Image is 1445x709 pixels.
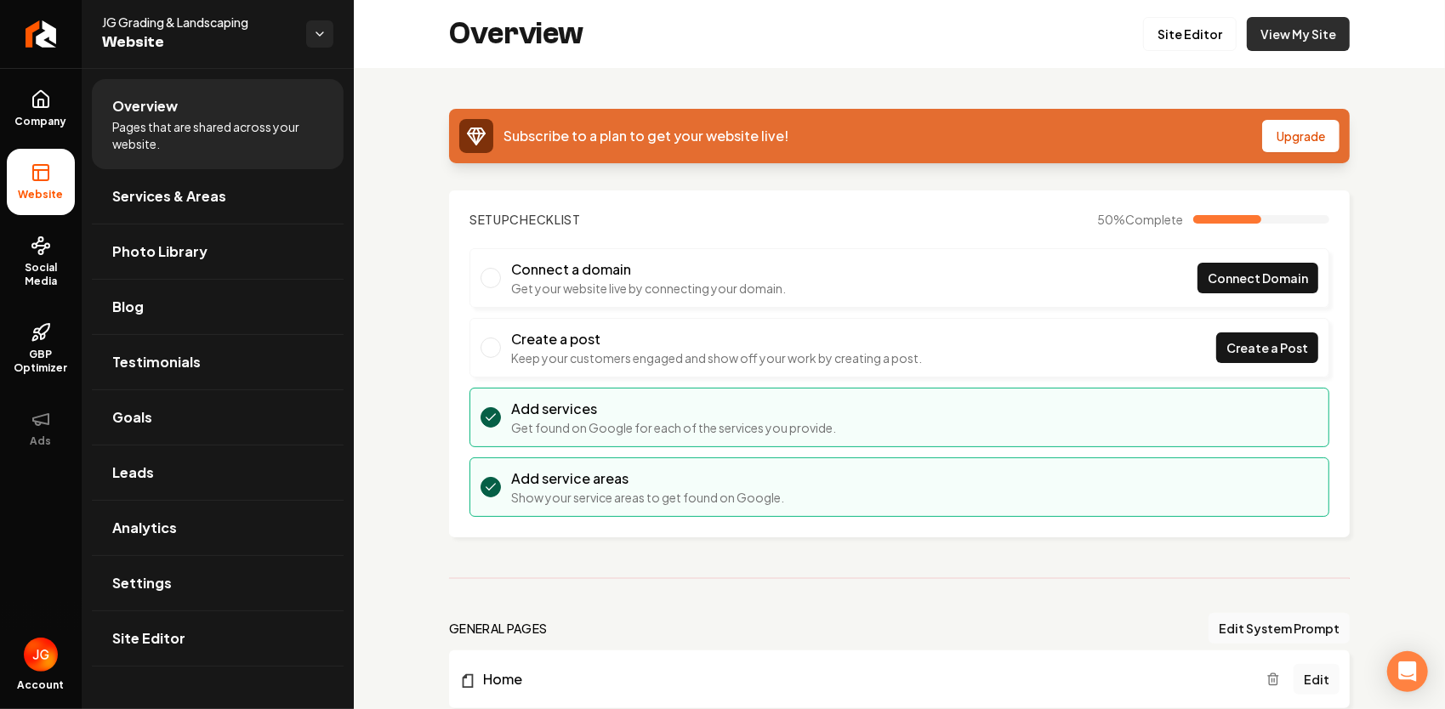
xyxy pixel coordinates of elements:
a: Create a Post [1216,332,1318,363]
img: Rebolt Logo [26,20,57,48]
span: Create a Post [1226,339,1308,357]
a: Leads [92,445,344,500]
div: Open Intercom Messenger [1387,651,1428,692]
span: Website [12,188,71,201]
span: Testimonials [112,352,201,372]
a: Blog [92,280,344,334]
span: Analytics [112,518,177,538]
a: Photo Library [92,224,344,279]
button: Upgrade [1262,120,1340,152]
a: Connect Domain [1198,263,1318,293]
p: Keep your customers engaged and show off your work by creating a post. [511,349,922,366]
span: Leads [112,462,154,483]
span: Connect Domain [1208,269,1308,287]
p: Show your service areas to get found on Google. [511,489,784,506]
span: Site Editor [112,628,185,649]
span: Overview [112,96,178,116]
span: Account [18,678,65,692]
span: Photo Library [112,241,208,262]
span: Website [102,31,293,54]
span: JG Grading & Landscaping [102,14,293,31]
h3: Connect a domain [511,259,786,280]
a: Social Media [7,222,75,302]
span: Goals [112,407,152,428]
a: Site Editor [1143,17,1237,51]
a: Services & Areas [92,169,344,224]
h3: Add services [511,399,836,419]
a: Company [7,76,75,142]
a: Settings [92,556,344,610]
span: 50 % [1097,211,1183,228]
span: Complete [1125,212,1183,227]
button: Open user button [24,638,58,672]
img: John Glover [24,638,58,672]
h2: general pages [449,620,548,637]
a: Goals [92,390,344,445]
button: Ads [7,395,75,462]
span: Settings [112,573,172,593]
a: Edit [1294,664,1340,695]
a: GBP Optimizer [7,309,75,389]
span: Ads [24,434,59,448]
a: Analytics [92,501,344,555]
p: Get your website live by connecting your domain. [511,280,786,297]
span: Subscribe to a plan to get your website live! [503,127,788,145]
h2: Overview [449,17,583,51]
span: Setup [469,212,510,227]
h3: Create a post [511,329,922,349]
a: Site Editor [92,611,344,666]
span: Social Media [7,261,75,288]
h3: Add service areas [511,468,784,489]
button: Edit System Prompt [1209,613,1350,644]
a: View My Site [1247,17,1350,51]
span: Services & Areas [112,186,226,207]
span: Company [9,115,74,128]
a: Testimonials [92,335,344,389]
h2: Checklist [469,211,581,228]
span: GBP Optimizer [7,348,75,375]
a: Home [459,669,1266,689]
span: Pages that are shared across your website. [112,118,323,152]
span: Blog [112,297,144,317]
p: Get found on Google for each of the services you provide. [511,419,836,436]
